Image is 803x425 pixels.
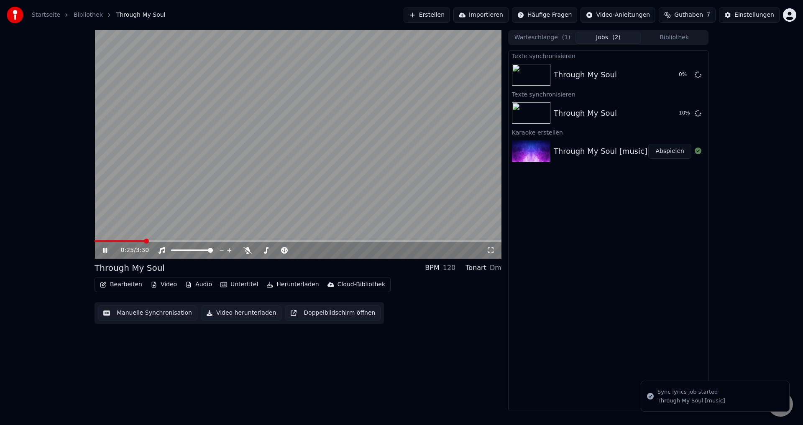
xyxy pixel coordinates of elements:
button: Häufige Fragen [512,8,578,23]
button: Bearbeiten [97,279,146,290]
div: Texte synchronisieren [509,51,708,61]
button: Video [147,279,180,290]
span: Guthaben [674,11,703,19]
div: / [121,246,141,254]
button: Untertitel [217,279,261,290]
button: Manuelle Synchronisation [98,305,197,321]
button: Video herunterladen [201,305,281,321]
div: Karaoke erstellen [509,127,708,137]
a: Bibliothek [74,11,103,19]
div: Texte synchronisieren [509,89,708,99]
div: Through My Soul [music] [657,397,725,405]
img: youka [7,7,23,23]
button: Doppelbildschirm öffnen [285,305,381,321]
div: Through My Soul [554,69,617,81]
button: Herunterladen [263,279,322,290]
button: Einstellungen [719,8,780,23]
span: 0:25 [121,246,134,254]
button: Importieren [453,8,509,23]
div: Einstellungen [734,11,774,19]
span: Through My Soul [116,11,166,19]
nav: breadcrumb [32,11,165,19]
button: Bibliothek [641,32,707,44]
button: Video-Anleitungen [581,8,655,23]
button: Abspielen [648,144,691,159]
div: 0 % [679,71,691,78]
a: Startseite [32,11,60,19]
div: Cloud-Bibliothek [338,280,385,289]
span: ( 2 ) [612,33,621,42]
div: BPM [425,263,439,273]
div: Through My Soul [95,262,165,274]
button: Jobs [575,32,642,44]
span: ( 1 ) [562,33,570,42]
span: 7 [706,11,710,19]
button: Audio [182,279,215,290]
button: Warteschlange [509,32,575,44]
span: 3:30 [136,246,149,254]
div: Sync lyrics job started [657,388,725,396]
div: Through My Soul [554,107,617,119]
button: Erstellen [404,8,450,23]
button: Guthaben7 [659,8,716,23]
div: Through My Soul [music] [554,145,647,157]
div: Tonart [465,263,486,273]
div: 10 % [679,110,691,117]
div: Dm [490,263,501,273]
div: 120 [443,263,456,273]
